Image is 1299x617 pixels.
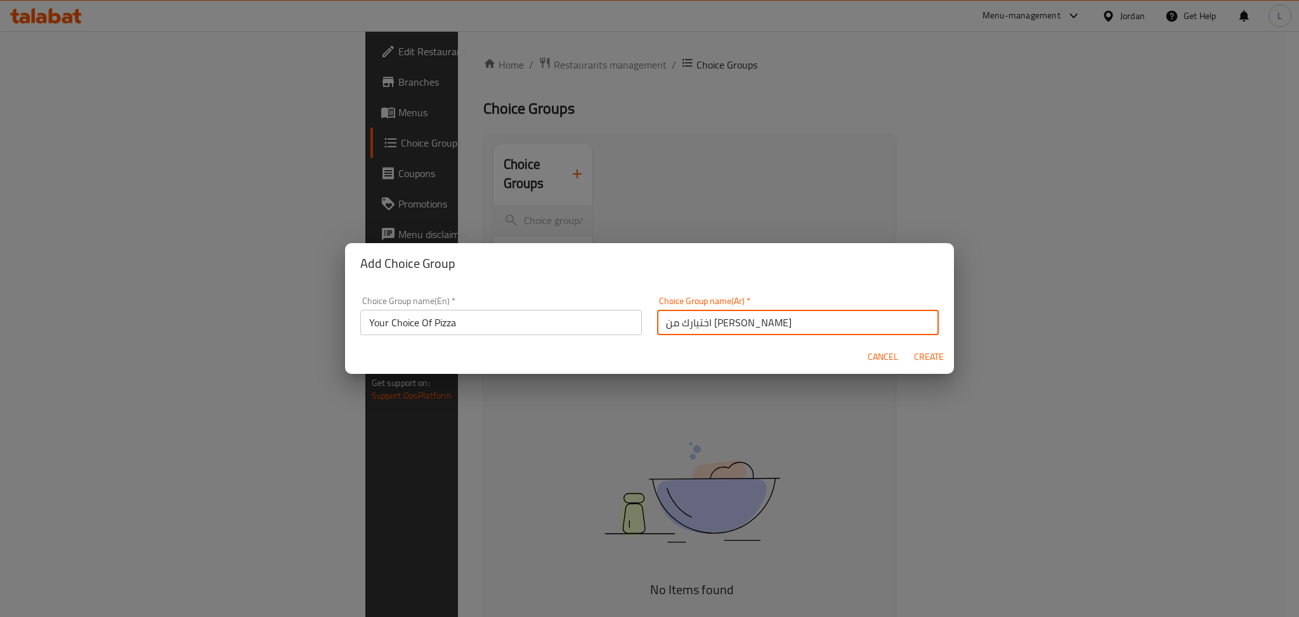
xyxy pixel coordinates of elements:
[657,310,939,335] input: Please enter Choice Group name(ar)
[360,253,939,274] h2: Add Choice Group
[360,310,642,335] input: Please enter Choice Group name(en)
[908,345,949,369] button: Create
[868,349,898,365] span: Cancel
[913,349,944,365] span: Create
[863,345,903,369] button: Cancel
